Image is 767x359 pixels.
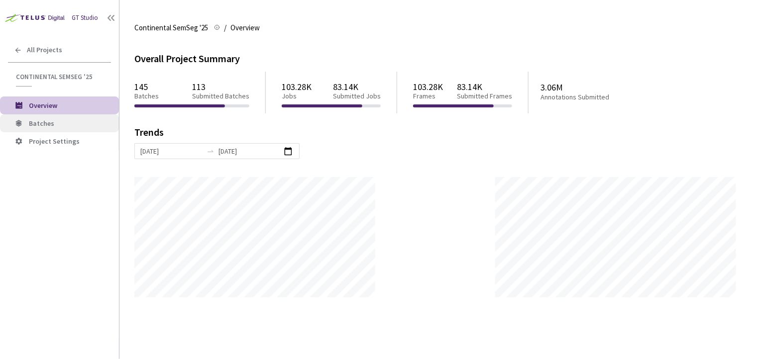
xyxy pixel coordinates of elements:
span: Overview [29,101,57,110]
input: End date [219,146,281,157]
div: Trends [134,127,738,143]
div: Overall Project Summary [134,52,752,66]
p: 3.06M [541,82,648,92]
span: to [207,147,215,155]
span: All Projects [27,46,62,54]
span: Batches [29,119,54,128]
div: GT Studio [72,13,98,23]
p: 113 [192,82,249,92]
span: Overview [230,22,260,34]
p: 145 [134,82,159,92]
li: / [224,22,226,34]
input: Start date [140,146,203,157]
p: Submitted Jobs [333,92,381,100]
p: 103.28K [413,82,443,92]
span: Continental SemSeg '25 [16,73,105,81]
span: Continental SemSeg '25 [134,22,208,34]
p: 83.14K [333,82,381,92]
p: Batches [134,92,159,100]
p: Frames [413,92,443,100]
p: Annotations Submitted [541,93,648,101]
span: Project Settings [29,137,80,146]
p: Submitted Batches [192,92,249,100]
span: swap-right [207,147,215,155]
p: 103.28K [282,82,312,92]
p: Jobs [282,92,312,100]
p: 83.14K [457,82,512,92]
p: Submitted Frames [457,92,512,100]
